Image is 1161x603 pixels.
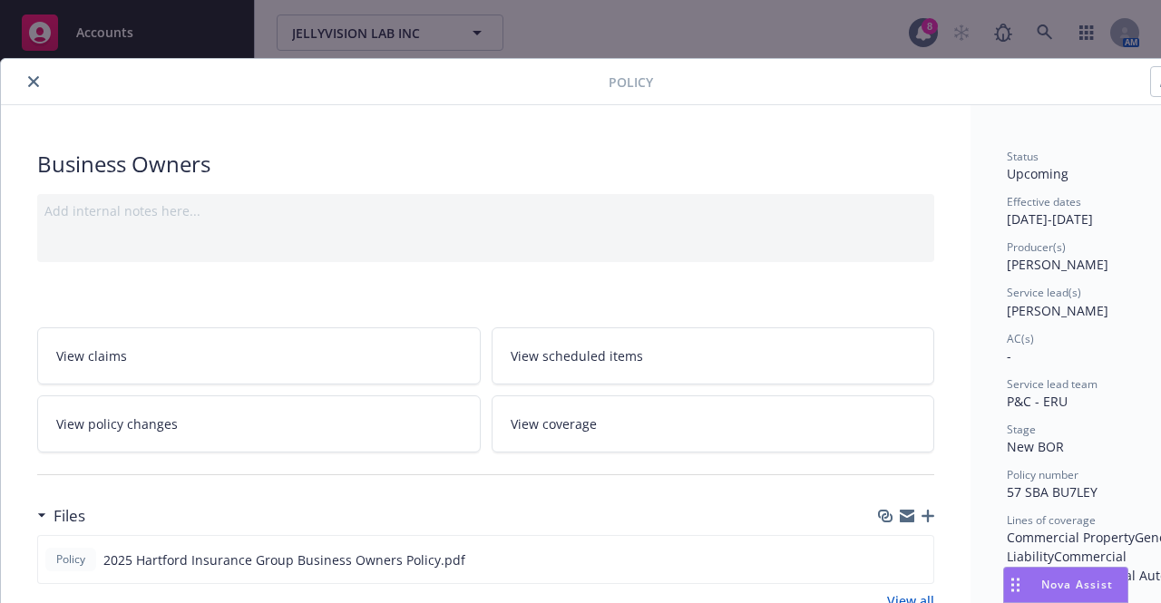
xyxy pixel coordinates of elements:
[492,395,935,452] a: View coverage
[492,327,935,384] a: View scheduled items
[1007,529,1135,546] span: Commercial Property
[103,550,465,569] span: 2025 Hartford Insurance Group Business Owners Policy.pdf
[1007,438,1064,455] span: New BOR
[56,346,127,365] span: View claims
[1007,239,1066,255] span: Producer(s)
[1007,285,1081,300] span: Service lead(s)
[1007,165,1068,182] span: Upcoming
[609,73,653,92] span: Policy
[37,504,85,528] div: Files
[511,346,643,365] span: View scheduled items
[1007,256,1108,273] span: [PERSON_NAME]
[1007,194,1081,209] span: Effective dates
[1007,422,1036,437] span: Stage
[44,201,927,220] div: Add internal notes here...
[1007,376,1098,392] span: Service lead team
[1007,347,1011,365] span: -
[511,414,597,433] span: View coverage
[1007,483,1098,501] span: 57 SBA BU7LEY
[56,414,178,433] span: View policy changes
[53,551,89,568] span: Policy
[1007,467,1078,482] span: Policy number
[23,71,44,92] button: close
[881,550,895,569] button: download file
[37,327,481,384] a: View claims
[1007,302,1108,319] span: [PERSON_NAME]
[37,149,934,180] div: Business Owners
[1007,512,1096,528] span: Lines of coverage
[37,395,481,452] a: View policy changes
[1007,149,1039,164] span: Status
[54,504,85,528] h3: Files
[1007,393,1068,410] span: P&C - ERU
[910,550,926,569] button: preview file
[1007,331,1034,346] span: AC(s)
[1004,568,1027,602] div: Drag to move
[1003,567,1128,603] button: Nova Assist
[1007,548,1130,584] span: Commercial Umbrella
[1041,577,1113,592] span: Nova Assist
